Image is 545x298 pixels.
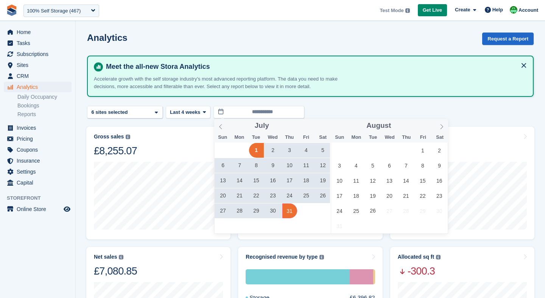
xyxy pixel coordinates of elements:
span: Subscriptions [17,49,62,59]
span: Invoices [17,123,62,133]
div: One-off [373,269,375,284]
span: August 2, 2025 [432,143,447,158]
span: Mon [231,135,248,140]
a: menu [4,133,72,144]
span: August 6, 2025 [382,158,397,173]
span: July 14, 2025 [232,173,247,188]
span: August 17, 2025 [332,188,347,203]
span: August 7, 2025 [399,158,413,173]
span: July 15, 2025 [249,173,264,188]
span: August 3, 2025 [332,158,347,173]
img: stora-icon-8386f47178a22dfd0bd8f6a31ec36ba5ce8667c1dd55bd0f319d3a0aa187defe.svg [6,5,17,16]
span: August 22, 2025 [415,188,430,203]
div: 100% Self Storage (467) [27,7,81,15]
span: July 24, 2025 [282,188,297,203]
span: August 16, 2025 [432,173,447,188]
span: August 11, 2025 [349,173,363,188]
span: July 29, 2025 [249,203,264,218]
span: July 2, 2025 [266,143,280,158]
span: Last 4 weeks [170,109,200,116]
img: icon-info-grey-7440780725fd019a000dd9b08b2336e03edf1995a4989e88bcd33f0948082b44.svg [126,135,130,139]
span: August 19, 2025 [365,188,380,203]
img: icon-info-grey-7440780725fd019a000dd9b08b2336e03edf1995a4989e88bcd33f0948082b44.svg [405,8,410,13]
a: menu [4,144,72,155]
a: menu [4,27,72,37]
span: August 8, 2025 [415,158,430,173]
span: July 10, 2025 [282,158,297,173]
span: August 21, 2025 [399,188,413,203]
span: Fri [298,135,315,140]
span: July 1, 2025 [249,143,264,158]
span: August 31, 2025 [332,219,347,233]
span: July 22, 2025 [249,188,264,203]
span: July 5, 2025 [315,143,330,158]
h4: Meet the all-new Stora Analytics [103,62,527,71]
span: July 11, 2025 [299,158,313,173]
span: Get Live [423,6,442,14]
span: Insurance [17,155,62,166]
span: Sat [431,135,448,140]
span: July 25, 2025 [299,188,313,203]
a: menu [4,177,72,188]
a: menu [4,38,72,48]
a: menu [4,204,72,214]
span: August 29, 2025 [415,203,430,218]
img: icon-info-grey-7440780725fd019a000dd9b08b2336e03edf1995a4989e88bcd33f0948082b44.svg [319,255,324,259]
input: Year [391,122,415,130]
span: Account [519,6,538,14]
div: Allocated sq ft [398,254,434,260]
span: August 18, 2025 [349,188,363,203]
a: menu [4,82,72,92]
span: Tasks [17,38,62,48]
span: Coupons [17,144,62,155]
h2: Analytics [87,33,128,43]
div: £8,255.07 [94,144,137,157]
a: Reports [17,111,72,118]
span: July 3, 2025 [282,143,297,158]
a: menu [4,166,72,177]
span: Analytics [17,82,62,92]
span: Online Store [17,204,62,214]
span: July 13, 2025 [216,173,230,188]
span: August 12, 2025 [365,173,380,188]
a: Bookings [17,102,72,109]
span: July 19, 2025 [315,173,330,188]
span: July [255,122,269,129]
span: Wed [381,135,398,140]
span: Fri [415,135,431,140]
span: July 26, 2025 [315,188,330,203]
a: Preview store [62,205,72,214]
span: Create [455,6,470,14]
img: Laura Carlisle [510,6,517,14]
div: £7,080.85 [94,265,137,278]
span: July 27, 2025 [216,203,230,218]
span: July 28, 2025 [232,203,247,218]
span: July 4, 2025 [299,143,313,158]
a: menu [4,155,72,166]
span: CRM [17,71,62,81]
div: Net sales [94,254,117,260]
span: July 17, 2025 [282,173,297,188]
span: August 20, 2025 [382,188,397,203]
span: Sat [315,135,331,140]
span: August 30, 2025 [432,203,447,218]
span: August 13, 2025 [382,173,397,188]
span: August 26, 2025 [365,203,380,218]
span: July 20, 2025 [216,188,230,203]
span: Test Mode [380,7,403,14]
span: August 15, 2025 [415,173,430,188]
span: August 28, 2025 [399,203,413,218]
span: Capital [17,177,62,188]
span: Wed [265,135,281,140]
div: 6 sites selected [90,109,131,116]
span: July 16, 2025 [266,173,280,188]
span: -300.3 [398,265,441,278]
div: Recognised revenue by type [246,254,318,260]
span: July 12, 2025 [315,158,330,173]
div: Insurance [350,269,373,284]
span: Home [17,27,62,37]
a: menu [4,49,72,59]
span: August 27, 2025 [382,203,397,218]
span: Pricing [17,133,62,144]
div: Gross sales [94,133,124,140]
